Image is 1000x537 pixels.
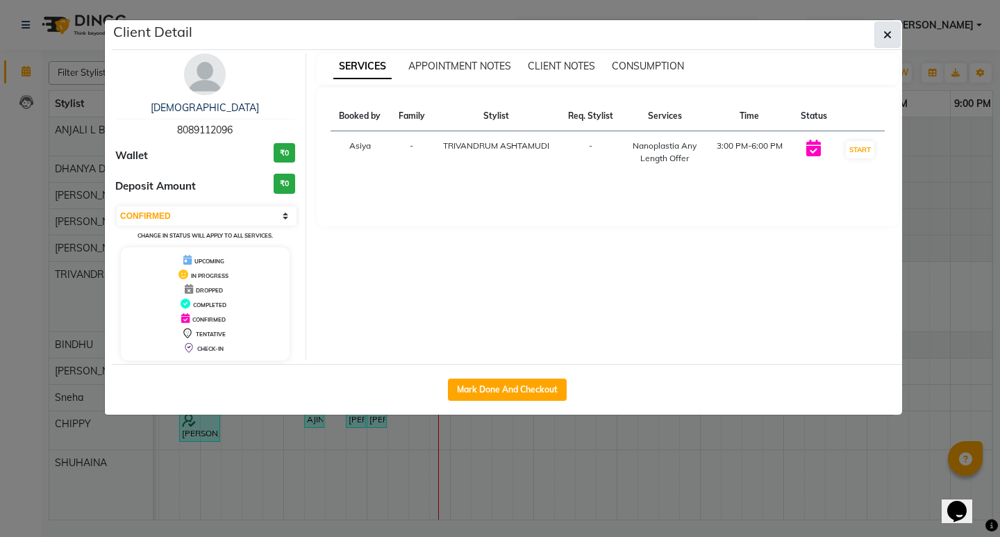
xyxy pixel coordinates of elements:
[622,101,708,131] th: Services
[177,124,233,136] span: 8089112096
[194,258,224,265] span: UPCOMING
[559,131,622,174] td: -
[191,272,228,279] span: IN PROGRESS
[274,174,295,194] h3: ₹0
[151,101,259,114] a: [DEMOGRAPHIC_DATA]
[443,140,549,151] span: TRIVANDRUM ASHTAMUDI
[113,22,192,42] h5: Client Detail
[192,316,226,323] span: CONFIRMED
[115,179,196,195] span: Deposit Amount
[846,141,874,158] button: START
[434,101,560,131] th: Stylist
[559,101,622,131] th: Req. Stylist
[196,287,223,294] span: DROPPED
[137,232,273,239] small: Change in status will apply to all services.
[528,60,595,72] span: CLIENT NOTES
[612,60,684,72] span: CONSUMPTION
[390,131,433,174] td: -
[448,379,567,401] button: Mark Done And Checkout
[197,345,224,352] span: CHECK-IN
[333,54,392,79] span: SERVICES
[708,101,792,131] th: Time
[408,60,511,72] span: APPOINTMENT NOTES
[331,131,390,174] td: Asiya
[942,481,986,523] iframe: chat widget
[792,101,835,131] th: Status
[115,148,148,164] span: Wallet
[274,143,295,163] h3: ₹0
[631,140,699,165] div: Nanoplastia Any Length Offer
[331,101,390,131] th: Booked by
[184,53,226,95] img: avatar
[390,101,433,131] th: Family
[193,301,226,308] span: COMPLETED
[708,131,792,174] td: 3:00 PM-6:00 PM
[196,331,226,338] span: TENTATIVE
